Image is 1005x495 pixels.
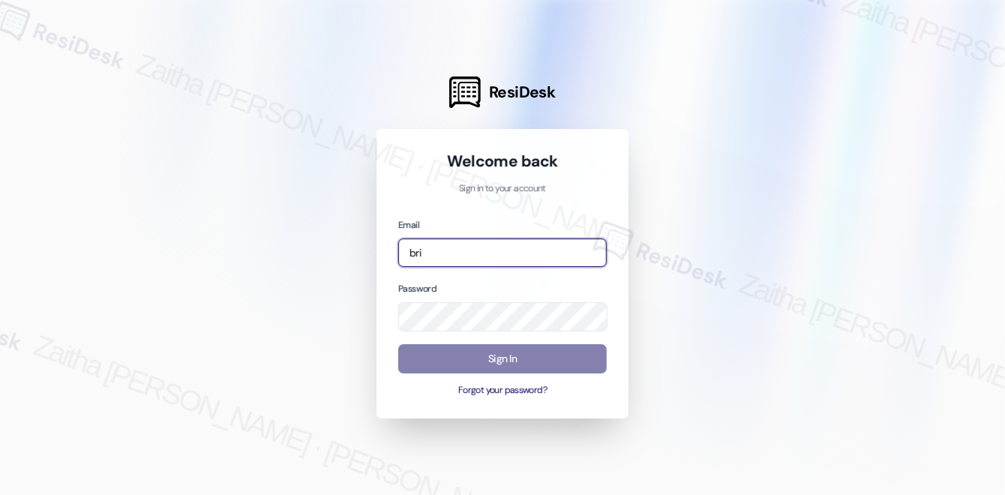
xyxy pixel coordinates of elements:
[398,182,607,196] p: Sign in to your account
[398,219,419,231] label: Email
[449,76,481,108] img: ResiDesk Logo
[398,238,607,268] input: name@example.com
[398,151,607,172] h1: Welcome back
[489,82,556,103] span: ResiDesk
[398,283,436,295] label: Password
[398,344,607,373] button: Sign In
[398,384,607,397] button: Forgot your password?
